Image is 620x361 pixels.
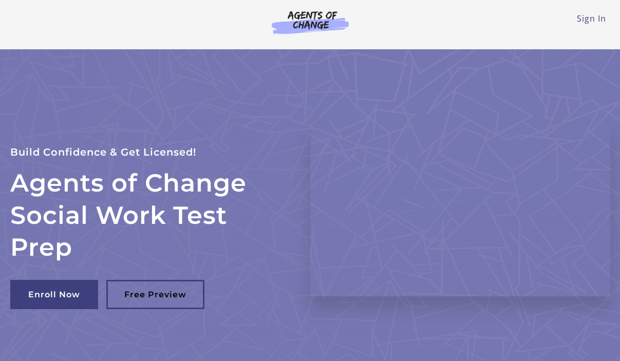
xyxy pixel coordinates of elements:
[261,10,360,34] img: Agents of Change Logo
[577,13,606,24] a: Sign In
[10,144,286,161] p: Build Confidence & Get Licensed!
[10,280,98,309] a: Enroll Now
[10,167,286,263] h2: Agents of Change Social Work Test Prep
[106,280,204,309] a: Free Preview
